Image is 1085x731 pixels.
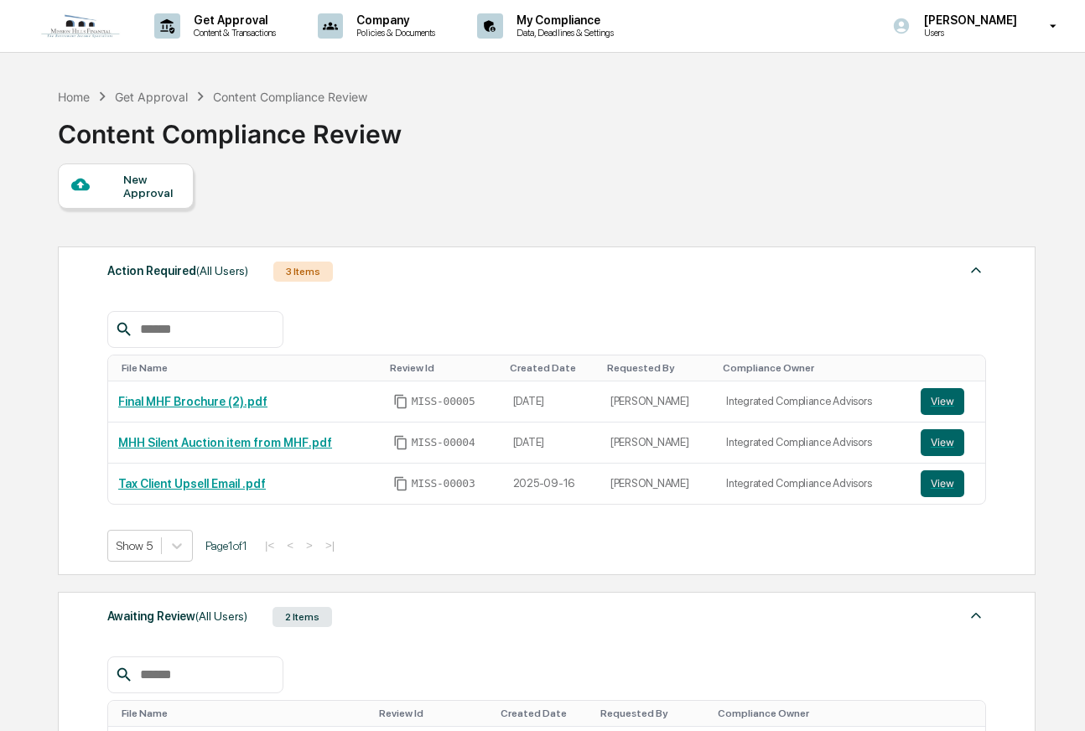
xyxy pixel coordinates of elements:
img: caret [966,605,986,625]
td: Integrated Compliance Advisors [716,464,911,504]
button: View [921,470,964,497]
p: [PERSON_NAME] [911,13,1025,27]
a: Final MHF Brochure (2).pdf [118,395,267,408]
span: MISS-00004 [412,436,475,449]
div: Toggle SortBy [510,362,594,374]
p: Content & Transactions [180,27,284,39]
button: |< [260,538,279,552]
p: Policies & Documents [343,27,444,39]
p: Data, Deadlines & Settings [503,27,622,39]
a: View [921,429,975,456]
img: caret [966,260,986,280]
div: Toggle SortBy [922,708,979,719]
button: >| [320,538,340,552]
a: View [921,470,975,497]
td: [DATE] [503,381,600,423]
td: [PERSON_NAME] [600,381,716,423]
div: Content Compliance Review [58,106,402,149]
div: Awaiting Review [107,605,247,627]
a: Tax Client Upsell Email .pdf [118,477,266,490]
button: View [921,388,964,415]
a: MHH Silent Auction item from MHF.pdf [118,436,332,449]
p: Company [343,13,444,27]
div: Home [58,90,90,104]
span: MISS-00005 [412,395,475,408]
span: MISS-00003 [412,477,475,490]
span: Page 1 of 1 [205,539,247,552]
div: New Approval [123,173,179,200]
button: > [301,538,318,552]
span: Copy Id [393,435,408,450]
button: View [921,429,964,456]
div: Toggle SortBy [390,362,496,374]
span: (All Users) [195,609,247,623]
div: Toggle SortBy [924,362,979,374]
div: Toggle SortBy [723,362,904,374]
span: (All Users) [196,264,248,277]
button: < [282,538,299,552]
div: Get Approval [115,90,188,104]
p: Get Approval [180,13,284,27]
td: Integrated Compliance Advisors [716,381,911,423]
div: 2 Items [273,607,332,627]
span: Copy Id [393,476,408,491]
div: Toggle SortBy [122,362,376,374]
div: Toggle SortBy [122,708,366,719]
iframe: Open customer support [1031,676,1077,721]
div: Toggle SortBy [501,708,586,719]
td: [PERSON_NAME] [600,464,716,504]
p: My Compliance [503,13,622,27]
td: 2025-09-16 [503,464,600,504]
td: [PERSON_NAME] [600,423,716,464]
div: Action Required [107,260,248,282]
div: Toggle SortBy [379,708,488,719]
div: Content Compliance Review [213,90,367,104]
td: [DATE] [503,423,600,464]
div: Toggle SortBy [607,362,709,374]
div: 3 Items [273,262,333,282]
p: Users [911,27,1025,39]
span: Copy Id [393,394,408,409]
td: Integrated Compliance Advisors [716,423,911,464]
img: logo [40,13,121,39]
div: Toggle SortBy [600,708,705,719]
a: View [921,388,975,415]
div: Toggle SortBy [718,708,902,719]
